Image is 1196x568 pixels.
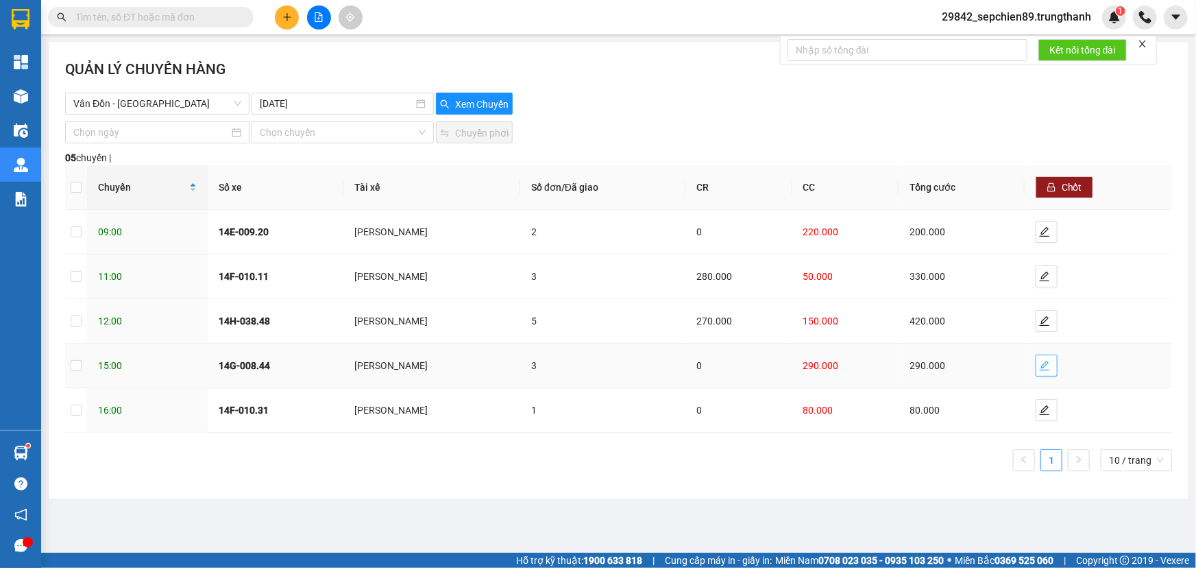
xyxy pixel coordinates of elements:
span: edit [1036,316,1057,327]
button: edit [1036,221,1058,243]
strong: 14F-010.11 [219,271,269,282]
sup: 1 [26,444,30,448]
img: dashboard-icon [14,55,28,69]
b: [DOMAIN_NAME] [183,11,331,34]
span: 330.000 [910,271,945,282]
h1: Giao dọc đường [72,98,253,193]
button: file-add [307,5,331,29]
input: Chọn ngày [73,125,229,140]
input: 15-08-2025 [260,96,413,111]
span: [PERSON_NAME] [354,316,428,327]
input: Nhập số tổng đài [788,39,1027,61]
li: Trang Kế [1068,449,1090,471]
li: Trang Trước [1013,449,1035,471]
img: icon-new-feature [1108,11,1121,23]
span: 150.000 [803,316,839,327]
span: 3 [531,360,537,371]
span: 5 [531,316,537,327]
span: 0 [696,226,702,237]
span: Xem Chuyến [455,97,509,112]
span: aim [345,12,355,22]
strong: 14E-009.20 [219,226,269,237]
b: Trung Thành Limousine [52,11,151,94]
span: 09:00 [98,226,122,237]
button: edit [1036,310,1058,332]
span: 290.000 [803,360,839,371]
span: 0 [696,405,702,416]
span: edit [1036,405,1057,416]
button: swapChuyển phơi [436,121,513,143]
span: edit [1036,360,1057,371]
span: notification [14,508,27,521]
button: left [1013,449,1035,471]
span: 2 [531,226,537,237]
span: 290.000 [910,360,945,371]
img: warehouse-icon [14,89,28,104]
span: | [1064,553,1066,568]
h2: K3J8XMD9 [8,98,110,121]
input: Tìm tên, số ĐT hoặc mã đơn [75,10,237,25]
button: right [1068,449,1090,471]
button: lockChốt [1036,176,1093,198]
span: plus [282,12,292,22]
span: 12:00 [98,316,122,327]
h2: QUẢN LÝ CHUYẾN HÀNG [65,58,225,86]
button: edit [1036,355,1058,377]
span: message [14,539,27,552]
button: searchXem Chuyến [436,93,513,115]
span: 1 [1118,6,1123,16]
div: Tổng cước [910,180,1014,195]
span: Cung cấp máy in - giấy in: [665,553,772,568]
span: | [652,553,655,568]
button: plus [275,5,299,29]
span: [PERSON_NAME] [354,226,428,237]
span: 80.000 [910,405,940,416]
sup: 1 [1116,6,1125,16]
img: warehouse-icon [14,446,28,460]
div: Chuyến [98,180,186,195]
span: Miền Bắc [955,553,1053,568]
span: edit [1036,271,1057,282]
button: Kết nối tổng đài [1038,39,1127,61]
span: 270.000 [696,316,732,327]
strong: 0708 023 035 - 0935 103 250 [818,555,944,566]
span: 50.000 [803,271,833,282]
span: 0 [696,360,702,371]
div: CR [696,180,781,195]
span: close [1138,39,1147,49]
span: question-circle [14,477,27,490]
button: edit [1036,265,1058,287]
span: edit [1036,226,1057,237]
span: right [1075,455,1083,464]
div: Số đơn/Đã giao [531,180,674,195]
img: logo-vxr [12,9,29,29]
strong: 14G-008.44 [219,360,270,371]
span: ⚪️ [947,558,951,563]
span: Vân Đồn - Hà Nội [73,93,241,114]
img: warehouse-icon [14,158,28,172]
span: 29842_sepchien89.trungthanh [931,8,1102,25]
span: Hỗ trợ kỹ thuật: [516,553,642,568]
span: 10 / trang [1109,450,1164,471]
div: kích thước trang [1101,449,1172,471]
li: 1 [1040,449,1062,471]
span: search [57,12,66,22]
strong: 1900 633 818 [583,555,642,566]
span: copyright [1120,556,1130,565]
span: left [1020,455,1028,464]
strong: 0369 525 060 [994,555,1053,566]
span: 220.000 [803,226,839,237]
span: chuyến | [65,152,111,163]
span: [PERSON_NAME] [354,271,428,282]
span: 420.000 [910,316,945,327]
div: Số xe [219,180,332,195]
strong: 05 [65,152,76,163]
span: 80.000 [803,405,833,416]
span: Kết nối tổng đài [1049,43,1116,58]
img: phone-icon [1139,11,1151,23]
span: [PERSON_NAME] [354,405,428,416]
div: Tài xế [354,180,509,195]
span: 15:00 [98,360,122,371]
span: search [440,99,450,110]
span: [PERSON_NAME] [354,360,428,371]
